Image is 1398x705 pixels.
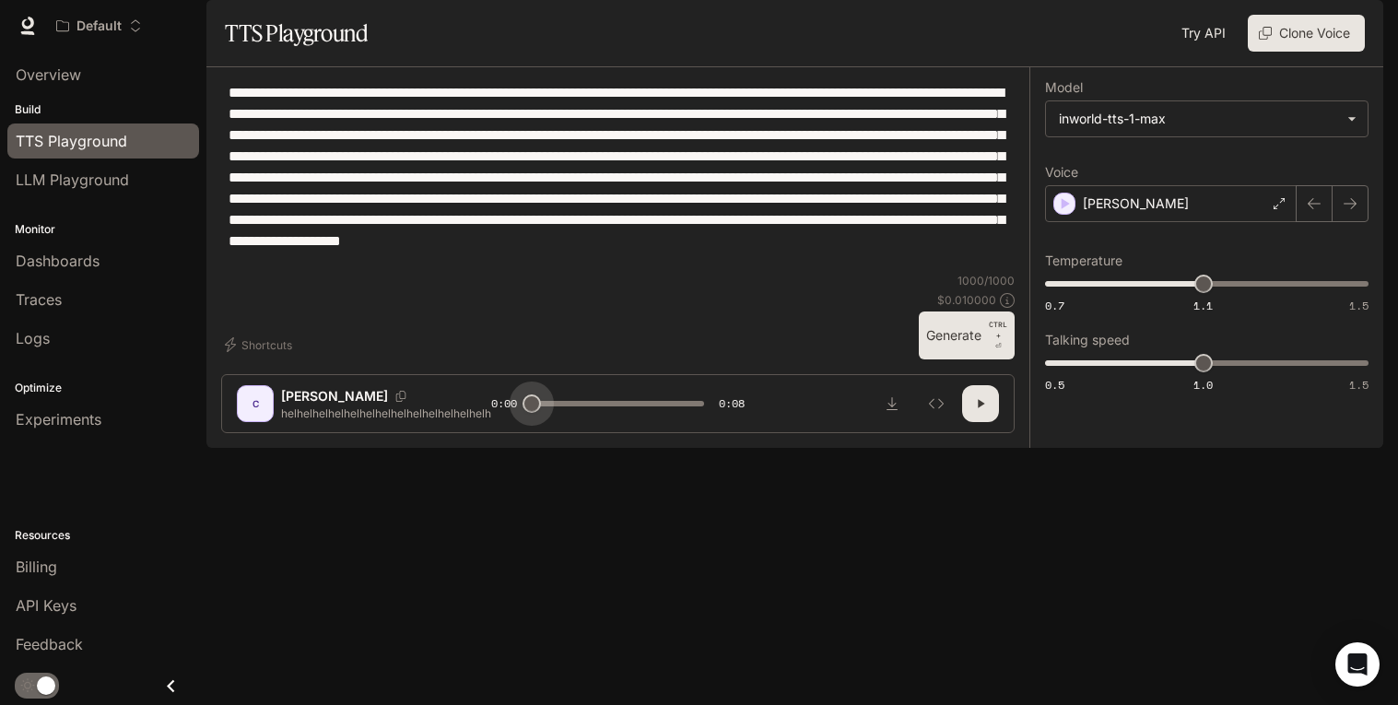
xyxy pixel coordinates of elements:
[281,405,491,421] p: helhelhelhelhelhelhelhelhelhelhelhelhelhelhelhelhelhelhelhelhelhelhelhelhelhelhelhelhelhelhelhelh...
[719,394,745,413] span: 0:08
[491,394,517,413] span: 0:00
[919,311,1015,359] button: GenerateCTRL +⏎
[1045,298,1064,313] span: 0.7
[1193,377,1213,393] span: 1.0
[1045,334,1130,347] p: Talking speed
[1045,377,1064,393] span: 0.5
[989,319,1007,352] p: ⏎
[1045,254,1122,267] p: Temperature
[1193,298,1213,313] span: 1.1
[1045,166,1078,179] p: Voice
[241,389,270,418] div: C
[221,330,300,359] button: Shortcuts
[388,391,414,402] button: Copy Voice ID
[1349,298,1369,313] span: 1.5
[1248,15,1365,52] button: Clone Voice
[1335,642,1380,687] div: Open Intercom Messenger
[989,319,1007,341] p: CTRL +
[1174,15,1233,52] a: Try API
[1083,194,1189,213] p: [PERSON_NAME]
[918,385,955,422] button: Inspect
[1046,101,1368,136] div: inworld-tts-1-max
[1059,110,1338,128] div: inworld-tts-1-max
[48,7,150,44] button: Open workspace menu
[76,18,122,34] p: Default
[1045,81,1083,94] p: Model
[225,15,368,52] h1: TTS Playground
[874,385,910,422] button: Download audio
[281,387,388,405] p: [PERSON_NAME]
[1349,377,1369,393] span: 1.5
